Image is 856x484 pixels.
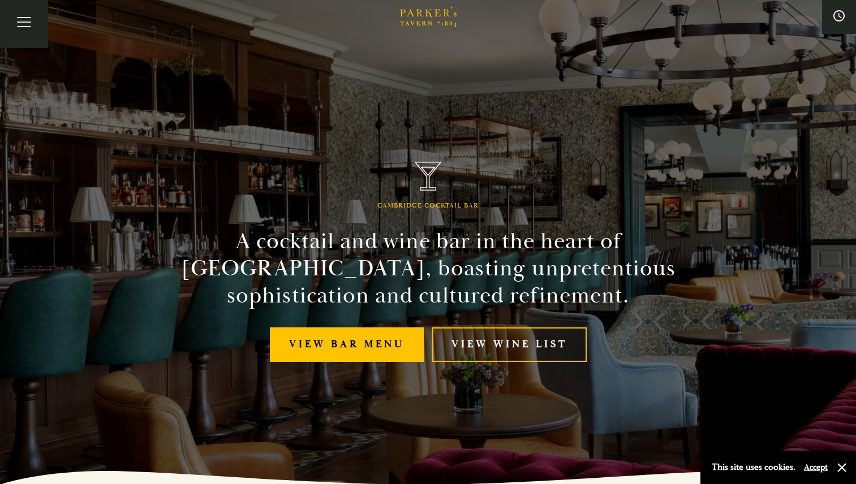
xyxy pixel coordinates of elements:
[712,459,795,476] p: This site uses cookies.
[836,462,848,473] button: Close and accept
[270,327,424,362] a: View bar menu
[804,462,828,473] button: Accept
[432,327,587,362] a: View Wine List
[170,228,686,309] h2: A cocktail and wine bar in the heart of [GEOGRAPHIC_DATA], boasting unpretentious sophistication ...
[415,162,442,191] img: Parker's Tavern Brasserie Cambridge
[377,202,479,210] h1: Cambridge Cocktail Bar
